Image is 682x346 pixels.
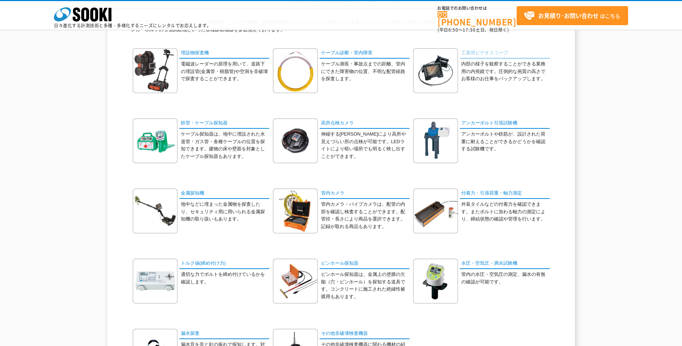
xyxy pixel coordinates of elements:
a: 付着力・引張荷重・軸力測定 [460,188,550,199]
p: 管内カメラ・パイプカメラは、配管の内部を確認し検査することができます。配管径・長さにより商品を選択できます。記録が取れる商品もあります。 [321,201,409,231]
p: 地中などに埋まった金属物を探査したり、セキュリティ用に用いられる金属探知機の取り扱いもあります。 [181,201,269,223]
p: ケーブル測長・事故点までの距離、管内にできた障害物の位置、不明な配管経路を探査します。 [321,60,409,83]
p: ピンホール探知器は、金属上の塗膜の欠陥（穴・ピンホール）を探知する道具です。コンクリートに施工された絶縁性被膜用もあります。 [321,271,409,301]
span: お電話でのお問い合わせは [438,6,517,10]
a: 埋設物探査機 [179,48,269,59]
img: 金属探知機 [133,188,178,233]
a: 漏水探査 [179,329,269,339]
a: 水圧・空気圧・満水試験機 [460,259,550,269]
a: トルク値(締め付け力) [179,259,269,269]
a: アンカーボルト引張試験機 [460,118,550,129]
img: トルク値(締め付け力) [133,259,178,304]
a: その他非破壊検査機器 [320,329,409,339]
a: [PHONE_NUMBER] [438,11,517,26]
a: ケーブル診断・管内障害 [320,48,409,59]
a: 工業用ビデオスコープ [460,48,550,59]
p: 電磁波レーダーの原理を用いて、道路下の埋設管(金属管・樹脂管)や空洞を非破壊で探査することができます。 [181,60,269,83]
p: 管内の水圧・空気圧の測定、漏水の有無の確認が可能です。 [461,271,550,286]
span: (平日 ～ 土日、祝日除く) [438,27,509,33]
a: 管内カメラ [320,188,409,199]
img: 工業用ビデオスコープ [413,48,458,93]
img: 付着力・引張荷重・軸力測定 [413,188,458,233]
a: 高所点検カメラ [320,118,409,129]
img: 鉄管・ケーブル探知器 [133,118,178,163]
p: アンカーボルトや鉄筋が、設計された荷重に耐えることができるかどうかを確認する試験機です。 [461,131,550,153]
strong: お見積り･お問い合わせ [538,11,599,20]
img: アンカーボルト引張試験機 [413,118,458,163]
img: 水圧・空気圧・満水試験機 [413,259,458,304]
a: ピンホール探知器 [320,259,409,269]
img: 管内カメラ [273,188,318,233]
span: はこちら [524,10,620,21]
p: 適切な力でボルトを締め付けているかを確認します。 [181,271,269,286]
span: 8:50 [448,27,458,33]
p: 伸縮する[PERSON_NAME]により高所や見えづらい所の点検が可能です。LEDライトにより暗い場所でも明るく映し出すことができます。 [321,131,409,160]
a: 鉄管・ケーブル探知器 [179,118,269,129]
p: ケーブル探知器は、地中に埋設された水道管・ガス管・各種ケーブルの位置を探知できます。建物の床や壁面を対象としたケーブル探知器もあります。 [181,131,269,160]
p: 日々進化する計測技術と多種・多様化するニーズにレンタルでお応えします。 [54,23,211,28]
span: 17:30 [463,27,476,33]
p: 内部の様子を観察することができる業務用の内視鏡です。圧倒的な画質の高さでお客様のお仕事をバックアップします。 [461,60,550,83]
a: 金属探知機 [179,188,269,199]
img: 埋設物探査機 [133,48,178,93]
a: お見積り･お問い合わせはこちら [517,6,628,25]
img: 高所点検カメラ [273,118,318,163]
p: 外装タイルなどの付着力を確認できます。またボルトに加わる軸力の測定により、締結状態の確認や管理を行います。 [461,201,550,223]
img: ケーブル診断・管内障害 [273,48,318,93]
img: ピンホール探知器 [273,259,318,304]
